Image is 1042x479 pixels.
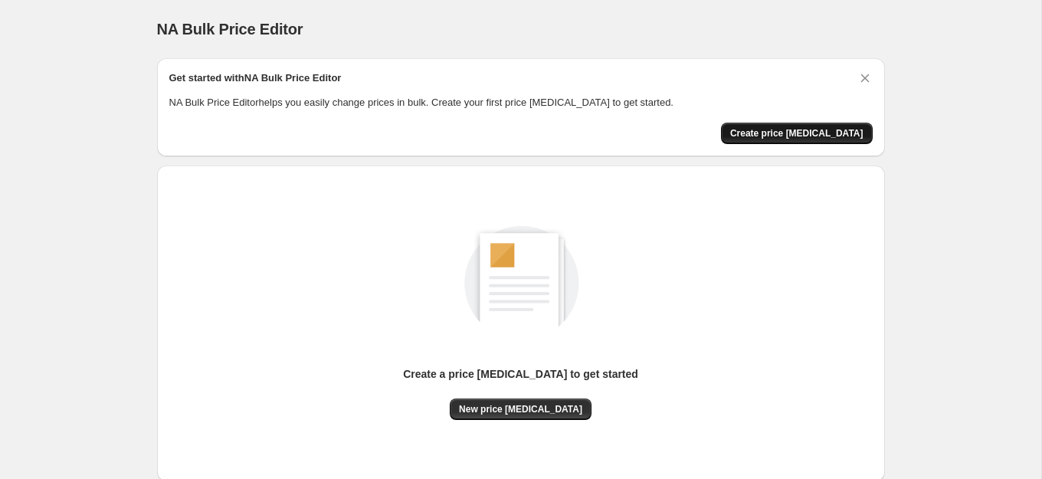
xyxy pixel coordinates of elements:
span: New price [MEDICAL_DATA] [459,403,582,415]
p: Create a price [MEDICAL_DATA] to get started [403,366,638,382]
button: New price [MEDICAL_DATA] [450,399,591,420]
button: Dismiss card [857,71,873,86]
h2: Get started with NA Bulk Price Editor [169,71,342,86]
button: Create price change job [721,123,873,144]
span: Create price [MEDICAL_DATA] [730,127,863,139]
p: NA Bulk Price Editor helps you easily change prices in bulk. Create your first price [MEDICAL_DAT... [169,95,873,110]
span: NA Bulk Price Editor [157,21,303,38]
